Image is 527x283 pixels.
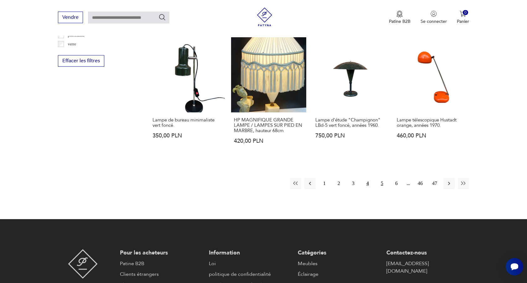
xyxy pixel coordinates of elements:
a: Patine B2B [120,260,203,267]
button: Patine B2B [389,11,411,24]
img: Icône de médaille [396,11,403,18]
font: 4 [366,181,369,186]
button: Vendre [58,12,83,23]
font: Éclairage [298,271,318,278]
a: Lampe de bureau minimaliste vert foncé.Lampe de bureau minimaliste vert foncé.350,00 PLN [150,37,225,156]
font: HP MAGNIFIQUE GRANDE LAMPE / LAMPES SUR PIED EN MARBRE, hauteur 68cm [234,117,302,134]
font: Lampe de bureau minimaliste vert foncé. [152,117,214,128]
font: Panier [457,18,469,24]
a: HP MAGNIFIQUE GRANDE LAMPE / LAMPES SUR PIED EN MARBRE, hauteur 68cmHP MAGNIFIQUE GRANDE LAMPE / ... [231,37,306,156]
font: 0 [464,10,467,15]
button: Se connecter [421,11,447,24]
img: Patina - magasin de meubles et décorations vintage [68,249,98,279]
font: Effacer les filtres [62,57,100,64]
font: verre [68,42,76,46]
font: 420,00 PLN [234,137,263,145]
font: 350,00 PLN [152,132,182,140]
font: Vendre [62,14,79,21]
font: Clients étrangers [120,271,159,278]
img: Icône de panier [460,11,466,17]
a: politique de confidentialité [209,270,292,278]
font: Patine B2B [389,18,411,24]
font: 47 [432,181,437,186]
a: Icône de médaillePatine B2B [389,11,411,24]
font: 750,00 PLN [315,132,345,140]
a: Loi [209,260,292,267]
font: porcelaine [68,33,85,38]
img: Icône d'utilisateur [431,11,437,17]
font: 5 [381,181,383,186]
font: Contactez-nous [386,249,427,257]
font: Catégories [298,249,326,257]
button: 4 [362,178,373,189]
button: 47 [429,178,440,189]
font: [EMAIL_ADDRESS][DOMAIN_NAME] [386,260,429,275]
a: Lampe télescopique Hustadt orange, années 1970.Lampe télescopique Hustadt orange, années 1970.460... [394,37,469,156]
button: 2 [333,178,344,189]
button: 46 [415,178,426,189]
img: Patina - magasin de meubles et décorations vintage [255,8,274,26]
font: 46 [418,181,423,186]
iframe: Bouton du widget Smartsupp [506,258,523,275]
a: Clients étrangers [120,270,203,278]
font: 1 [323,181,326,186]
button: 5 [376,178,388,189]
button: 6 [391,178,402,189]
font: 3 [352,181,354,186]
button: Effacer les filtres [58,55,104,67]
a: Lampe d'étude "Champignon" LBd-5 vert foncé, années 1960.Lampe d'étude "Champignon" LBd-5 vert fo... [313,37,388,156]
font: Se connecter [421,18,447,24]
button: Recherche [158,13,166,21]
font: 2 [338,181,340,186]
font: Pour les acheteurs [120,249,168,257]
font: Patine B2B [120,260,144,267]
a: Meubles [298,260,380,267]
font: politique de confidentialité [209,271,271,278]
font: Information [209,249,240,257]
a: [EMAIL_ADDRESS][DOMAIN_NAME] [386,260,469,275]
button: 1 [319,178,330,189]
font: Lampe télescopique Hustadt orange, années 1970. [397,117,457,128]
button: 0Panier [457,11,469,24]
font: Meubles [298,260,318,267]
a: Éclairage [298,270,380,278]
font: 460,00 PLN [397,132,426,140]
font: 6 [395,181,398,186]
font: Loi [209,260,216,267]
font: Lampe d'étude "Champignon" LBd-5 vert foncé, années 1960. [315,117,380,128]
button: 3 [348,178,359,189]
a: Vendre [58,16,83,20]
